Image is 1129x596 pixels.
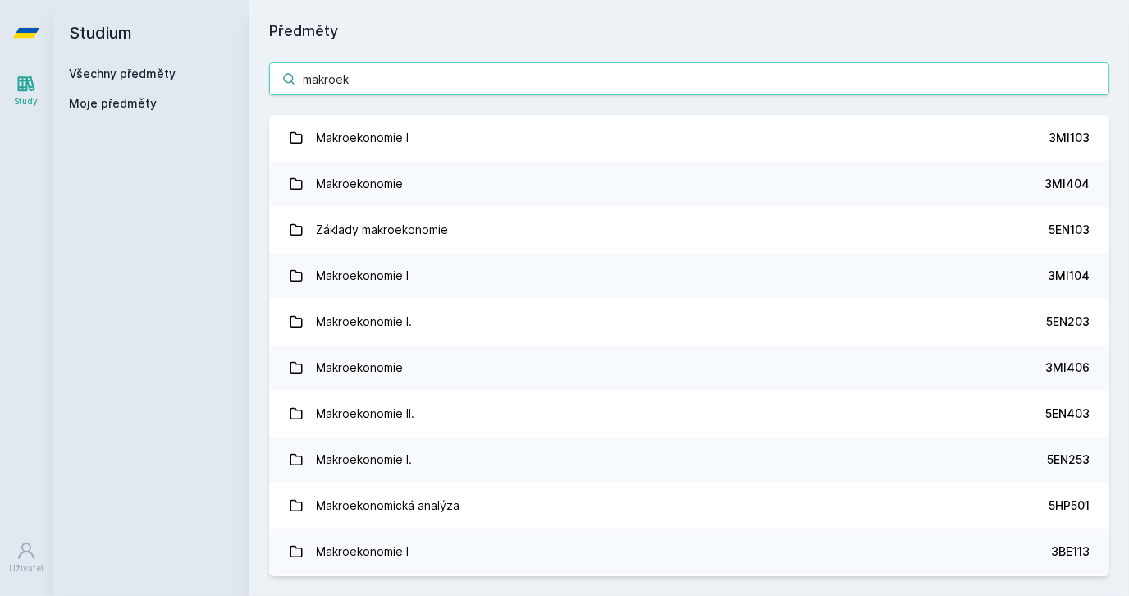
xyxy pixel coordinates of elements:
[15,95,39,108] div: Study
[317,259,409,292] div: Makroekonomie I
[269,299,1109,345] a: Makroekonomie I. 5EN203
[3,533,49,583] a: Uživatel
[69,95,157,112] span: Moje předměty
[269,115,1109,161] a: Makroekonomie I 3MI103
[317,489,460,522] div: Makroekonomická analýza
[269,529,1109,575] a: Makroekonomie I 3BE113
[269,391,1109,437] a: Makroekonomie II. 5EN403
[3,66,49,116] a: Study
[317,351,404,384] div: Makroekonomie
[317,443,413,476] div: Makroekonomie I.
[269,253,1109,299] a: Makroekonomie I 3MI104
[317,121,409,154] div: Makroekonomie I
[9,562,43,575] div: Uživatel
[269,207,1109,253] a: Základy makroekonomie 5EN103
[317,305,413,338] div: Makroekonomie I.
[1046,314,1090,330] div: 5EN203
[269,437,1109,483] a: Makroekonomie I. 5EN253
[1049,130,1090,146] div: 3MI103
[1049,222,1090,238] div: 5EN103
[269,20,1109,43] h1: Předměty
[317,213,449,246] div: Základy makroekonomie
[317,167,404,200] div: Makroekonomie
[1051,543,1090,560] div: 3BE113
[1047,452,1090,468] div: 5EN253
[317,397,415,430] div: Makroekonomie II.
[317,535,409,568] div: Makroekonomie I
[1048,268,1090,284] div: 3MI104
[269,345,1109,391] a: Makroekonomie 3MI406
[1049,497,1090,514] div: 5HP501
[1045,406,1090,422] div: 5EN403
[1045,360,1090,376] div: 3MI406
[69,66,176,80] a: Všechny předměty
[269,62,1109,95] input: Název nebo ident předmětu…
[1044,176,1090,192] div: 3MI404
[269,161,1109,207] a: Makroekonomie 3MI404
[269,483,1109,529] a: Makroekonomická analýza 5HP501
